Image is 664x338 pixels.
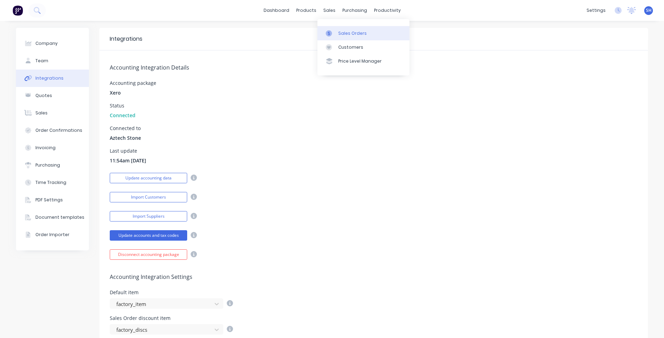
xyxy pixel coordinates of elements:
[338,44,363,50] div: Customers
[110,316,233,321] div: Sales Order discount item
[110,230,187,241] button: Update accounts and tax codes
[110,126,141,131] div: Connected to
[317,26,409,40] a: Sales Orders
[13,5,23,16] img: Factory
[371,5,404,16] div: productivity
[646,7,651,14] span: SH
[16,209,89,226] button: Document templates
[35,110,48,116] div: Sales
[35,92,52,99] div: Quotes
[35,214,84,220] div: Document templates
[320,5,339,16] div: sales
[110,274,638,280] h5: Accounting Integration Settings
[317,40,409,54] a: Customers
[110,35,142,43] div: Integrations
[110,134,141,142] span: Aztech Stone
[16,35,89,52] button: Company
[16,174,89,191] button: Time Tracking
[338,58,382,64] div: Price Level Manager
[35,75,64,81] div: Integrations
[110,290,233,295] div: Default item
[110,112,135,119] span: Connected
[338,30,367,37] div: Sales Orders
[16,122,89,139] button: Order Confirmations
[110,249,187,260] button: Disconnect accounting package
[110,148,146,153] div: Last update
[16,156,89,174] button: Purchasing
[110,173,187,183] button: Update accounting data
[16,226,89,243] button: Order Importer
[35,40,58,47] div: Company
[16,191,89,209] button: PDF Settings
[110,192,187,202] button: Import Customers
[35,197,63,203] div: PDF Settings
[16,139,89,156] button: Invoicing
[110,81,156,86] div: Accounting package
[260,5,293,16] a: dashboard
[110,89,121,96] span: Xero
[35,58,48,64] div: Team
[35,145,56,151] div: Invoicing
[35,232,69,238] div: Order Importer
[339,5,371,16] div: purchasing
[16,104,89,122] button: Sales
[110,103,135,108] div: Status
[35,179,66,186] div: Time Tracking
[35,127,82,134] div: Order Confirmations
[110,157,146,164] span: 11:54am [DATE]
[110,64,638,71] h5: Accounting Integration Details
[293,5,320,16] div: products
[35,162,60,168] div: Purchasing
[16,70,89,87] button: Integrations
[16,52,89,70] button: Team
[16,87,89,104] button: Quotes
[317,54,409,68] a: Price Level Manager
[110,211,187,222] button: Import Suppliers
[583,5,609,16] div: settings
